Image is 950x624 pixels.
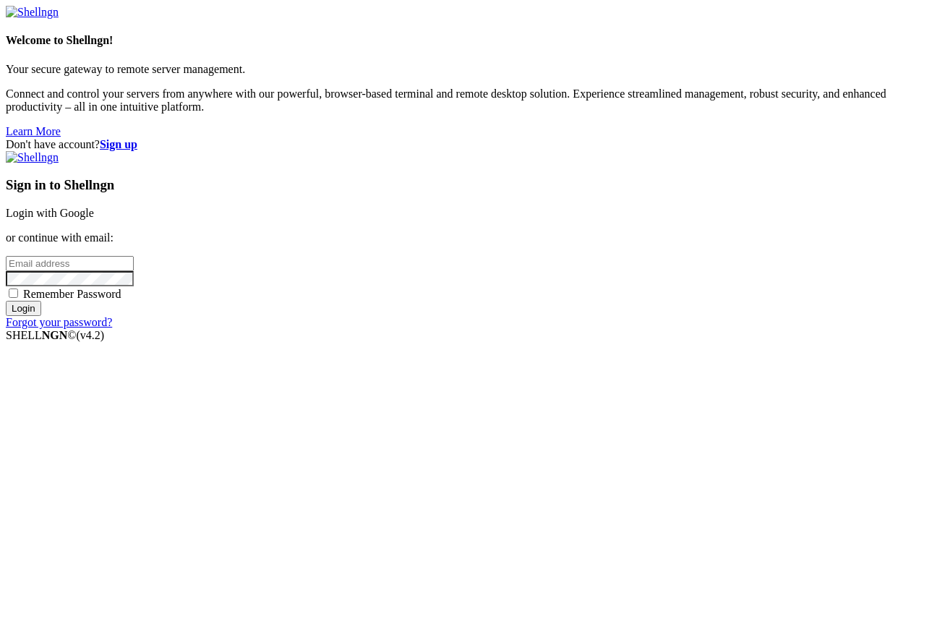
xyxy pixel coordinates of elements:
[6,301,41,316] input: Login
[6,138,944,151] div: Don't have account?
[6,177,944,193] h3: Sign in to Shellngn
[6,256,134,271] input: Email address
[6,6,59,19] img: Shellngn
[23,288,121,300] span: Remember Password
[42,329,68,341] b: NGN
[6,151,59,164] img: Shellngn
[6,231,944,244] p: or continue with email:
[6,316,112,328] a: Forgot your password?
[6,125,61,137] a: Learn More
[6,63,944,76] p: Your secure gateway to remote server management.
[77,329,105,341] span: 4.2.0
[6,34,944,47] h4: Welcome to Shellngn!
[6,207,94,219] a: Login with Google
[6,87,944,114] p: Connect and control your servers from anywhere with our powerful, browser-based terminal and remo...
[9,289,18,298] input: Remember Password
[100,138,137,150] a: Sign up
[6,329,104,341] span: SHELL ©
